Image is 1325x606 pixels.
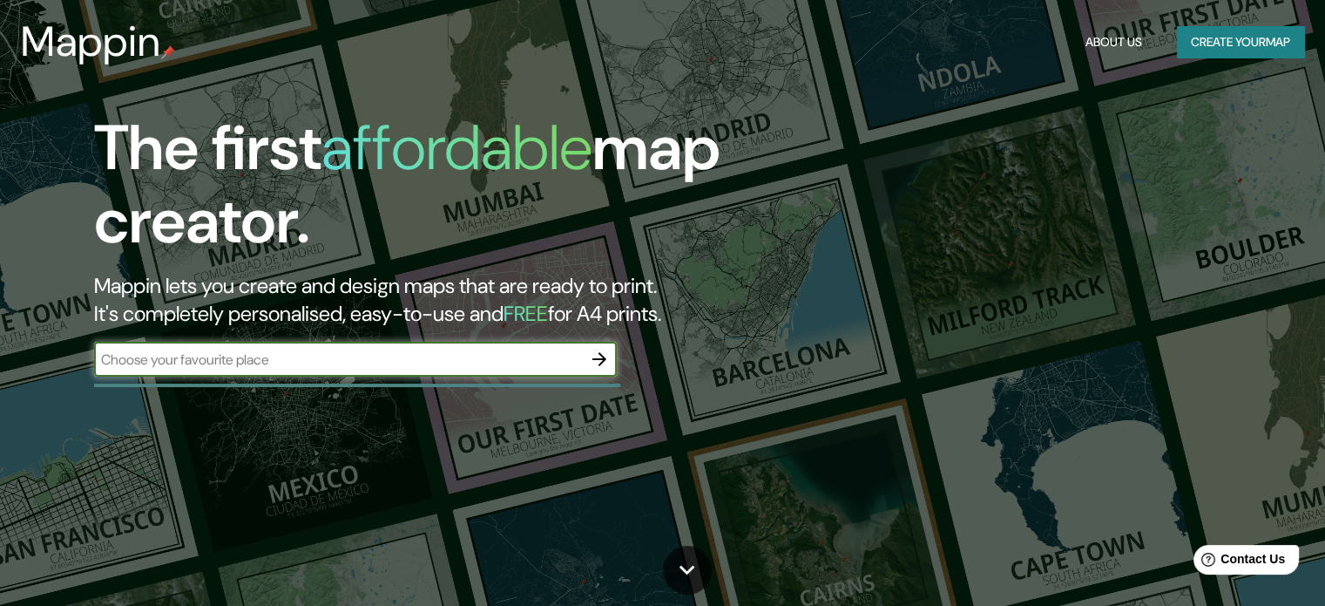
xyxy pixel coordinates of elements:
h5: FREE [504,300,548,327]
button: Create yourmap [1177,26,1304,58]
h3: Mappin [21,17,161,66]
iframe: Help widget launcher [1170,538,1306,587]
input: Choose your favourite place [94,350,582,370]
h1: affordable [321,107,592,188]
h1: The first map creator. [94,112,757,272]
button: About Us [1078,26,1149,58]
img: mappin-pin [161,45,175,59]
h2: Mappin lets you create and design maps that are ready to print. It's completely personalised, eas... [94,272,757,328]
